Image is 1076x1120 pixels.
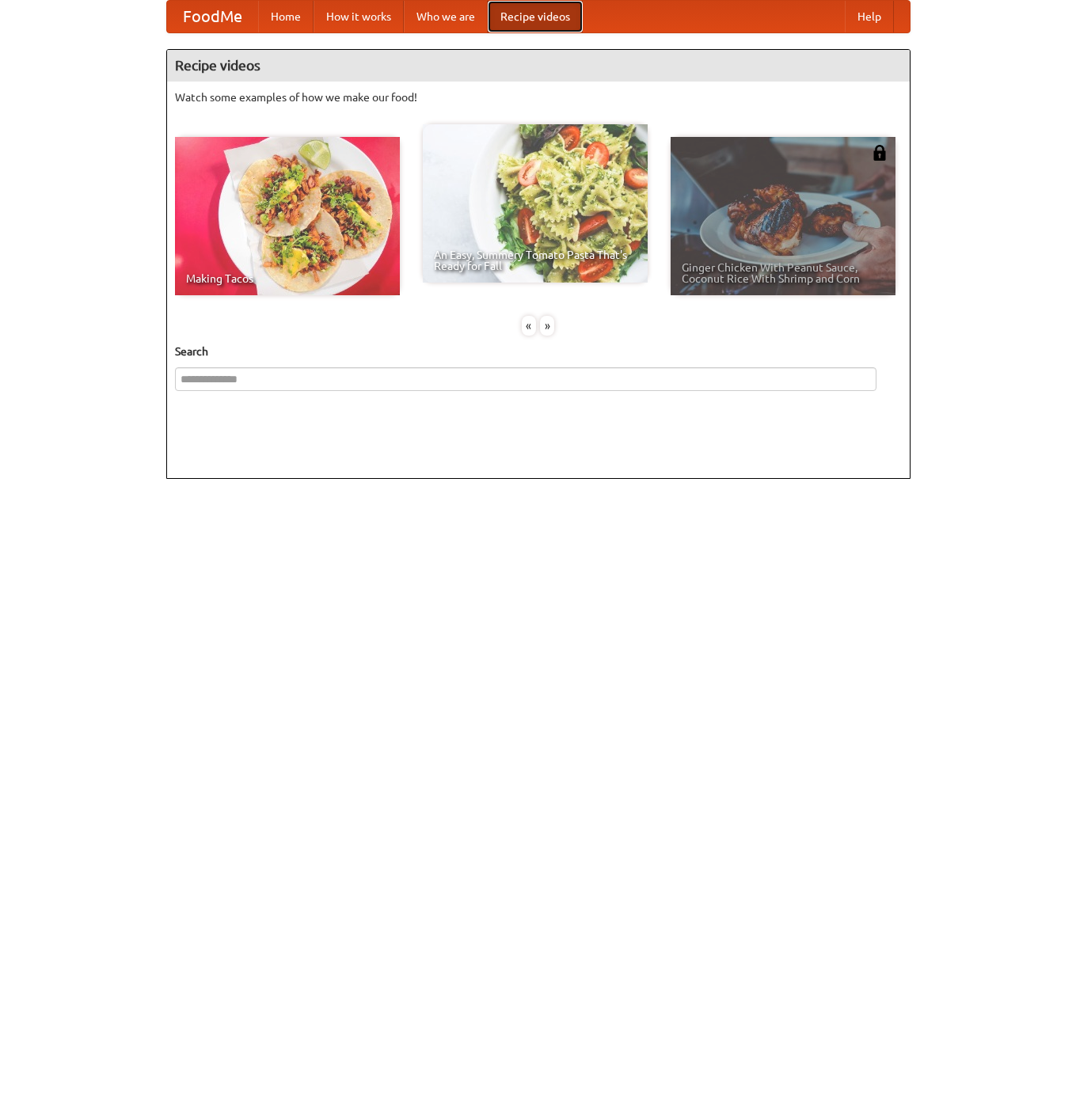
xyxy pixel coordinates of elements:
h5: Search [175,344,902,359]
a: FoodMe [167,1,258,32]
a: Recipe videos [488,1,583,32]
a: Help [845,1,894,32]
a: How it works [314,1,404,32]
a: Home [258,1,314,32]
span: An Easy, Summery Tomato Pasta That's Ready for Fall [434,249,637,271]
div: « [522,316,536,336]
h4: Recipe videos [167,50,910,82]
a: Making Tacos [175,137,400,295]
a: An Easy, Summery Tomato Pasta That's Ready for Fall [423,124,648,283]
img: 483408.png [872,145,888,161]
a: Who we are [404,1,488,32]
p: Watch some examples of how we make our food! [175,89,902,105]
div: » [540,316,554,336]
span: Making Tacos [186,273,389,284]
